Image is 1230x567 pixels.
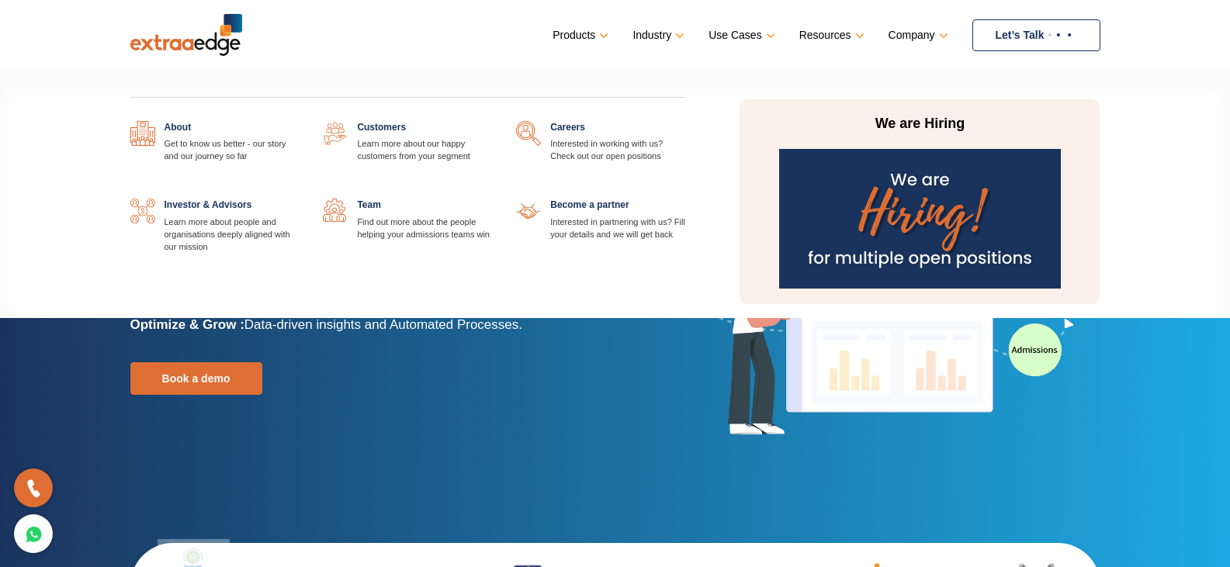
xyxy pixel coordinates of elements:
[130,362,262,395] a: Book a demo
[244,317,522,332] span: Data-driven insights and Automated Processes.
[130,317,244,332] b: Optimize & Grow :
[972,19,1100,51] a: Let’s Talk
[799,24,861,47] a: Resources
[889,24,945,47] a: Company
[709,24,771,47] a: Use Cases
[632,24,681,47] a: Industry
[774,115,1065,133] p: We are Hiring
[553,24,605,47] a: Products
